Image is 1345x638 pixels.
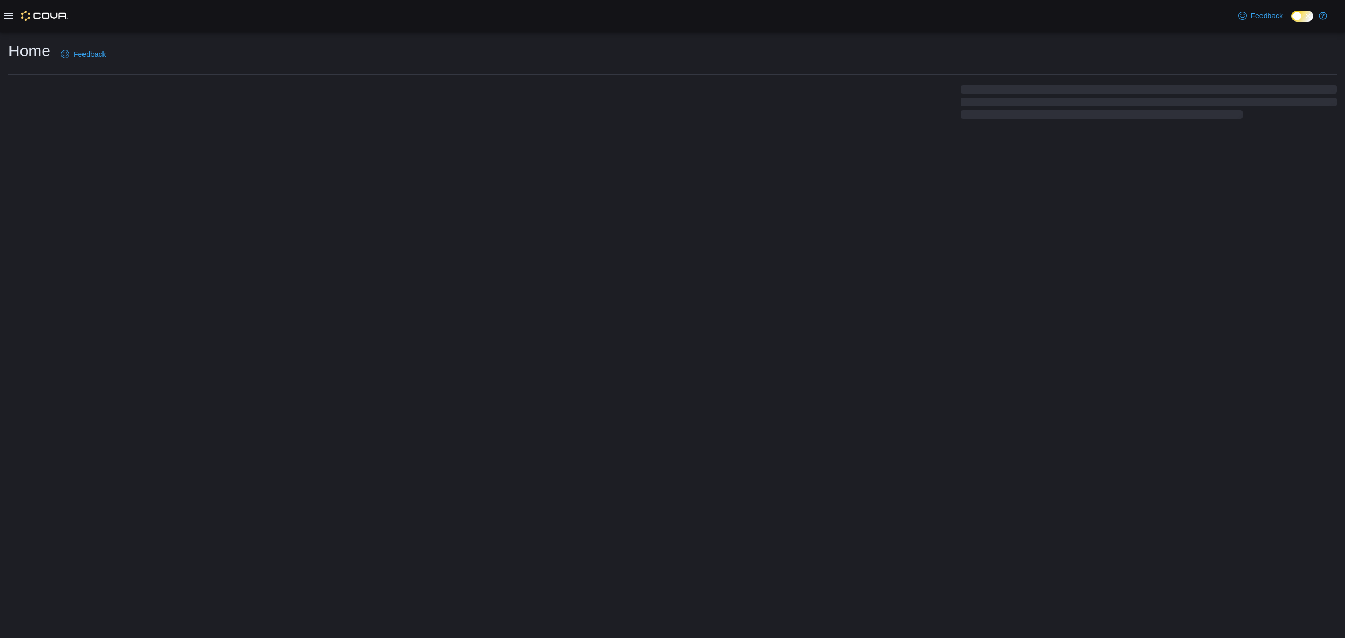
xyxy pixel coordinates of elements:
[8,40,50,61] h1: Home
[1234,5,1287,26] a: Feedback
[1251,11,1283,21] span: Feedback
[961,87,1337,121] span: Loading
[74,49,106,59] span: Feedback
[57,44,110,65] a: Feedback
[1291,11,1313,22] input: Dark Mode
[21,11,68,21] img: Cova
